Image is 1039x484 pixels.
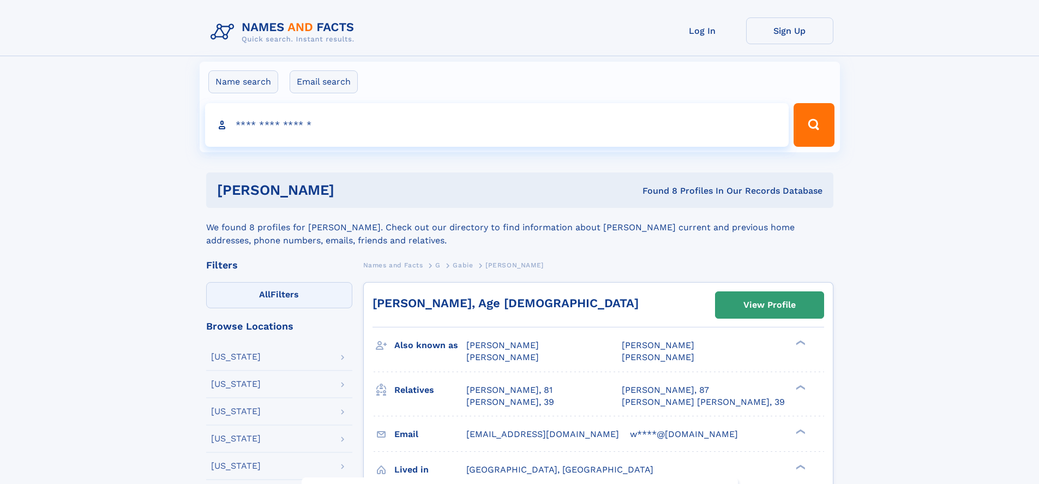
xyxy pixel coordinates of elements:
a: [PERSON_NAME] [PERSON_NAME], 39 [622,396,785,408]
div: ❯ [793,463,806,470]
a: [PERSON_NAME], 39 [466,396,554,408]
div: Filters [206,260,352,270]
span: [EMAIL_ADDRESS][DOMAIN_NAME] [466,429,619,439]
h3: Email [394,425,466,444]
a: Log In [659,17,746,44]
span: [PERSON_NAME] [622,352,694,362]
button: Search Button [794,103,834,147]
label: Email search [290,70,358,93]
span: [PERSON_NAME] [485,261,544,269]
h1: [PERSON_NAME] [217,183,489,197]
div: ❯ [793,339,806,346]
div: We found 8 profiles for [PERSON_NAME]. Check out our directory to find information about [PERSON_... [206,208,833,247]
h3: Lived in [394,461,466,479]
div: [US_STATE] [211,352,261,361]
a: [PERSON_NAME], 81 [466,384,552,396]
span: All [259,289,271,300]
h3: Relatives [394,381,466,399]
a: [PERSON_NAME], 87 [622,384,709,396]
input: search input [205,103,789,147]
div: [US_STATE] [211,380,261,389]
a: G [435,258,441,272]
a: [PERSON_NAME], Age [DEMOGRAPHIC_DATA] [373,296,639,310]
span: [PERSON_NAME] [466,352,539,362]
div: [US_STATE] [211,407,261,416]
a: Gabie [453,258,473,272]
span: [PERSON_NAME] [466,340,539,350]
span: Gabie [453,261,473,269]
div: [US_STATE] [211,462,261,470]
div: Browse Locations [206,321,352,331]
div: Found 8 Profiles In Our Records Database [488,185,822,197]
div: ❯ [793,384,806,391]
a: Sign Up [746,17,833,44]
span: G [435,261,441,269]
span: [GEOGRAPHIC_DATA], [GEOGRAPHIC_DATA] [466,464,653,475]
img: Logo Names and Facts [206,17,363,47]
h3: Also known as [394,336,466,355]
label: Name search [208,70,278,93]
span: [PERSON_NAME] [622,340,694,350]
div: View Profile [743,292,796,318]
a: View Profile [716,292,824,318]
div: [US_STATE] [211,434,261,443]
div: ❯ [793,428,806,435]
a: Names and Facts [363,258,423,272]
label: Filters [206,282,352,308]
